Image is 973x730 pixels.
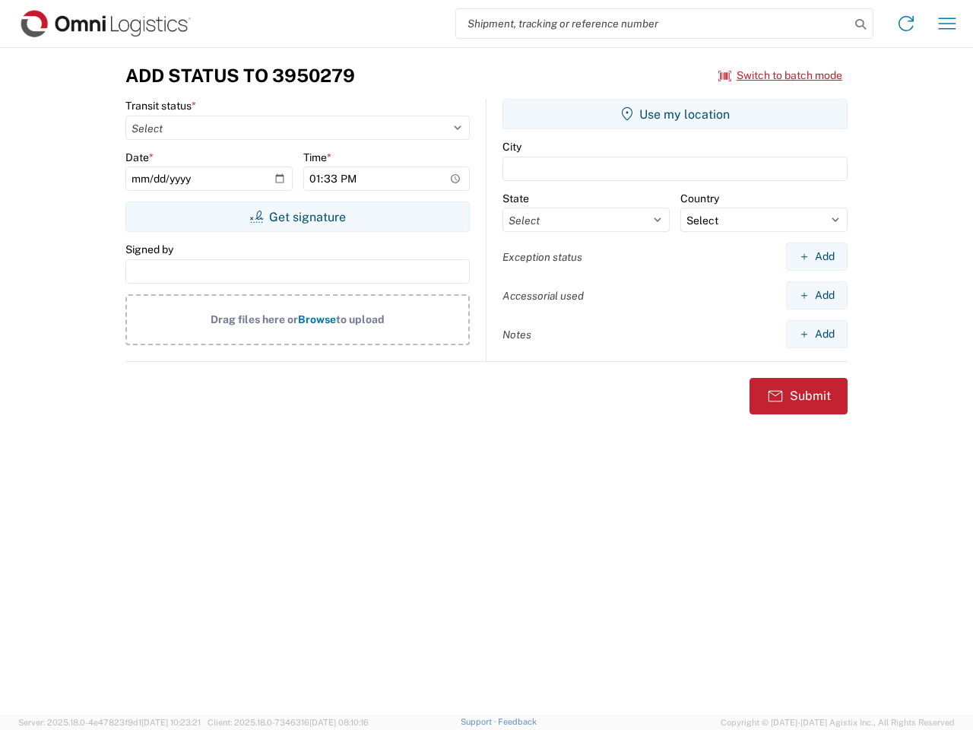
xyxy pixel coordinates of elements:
[718,63,842,88] button: Switch to batch mode
[141,718,201,727] span: [DATE] 10:23:21
[456,9,850,38] input: Shipment, tracking or reference number
[298,313,336,325] span: Browse
[502,328,531,341] label: Notes
[786,243,848,271] button: Add
[750,378,848,414] button: Submit
[336,313,385,325] span: to upload
[502,192,529,205] label: State
[498,717,537,726] a: Feedback
[786,281,848,309] button: Add
[502,289,584,303] label: Accessorial used
[125,99,196,113] label: Transit status
[18,718,201,727] span: Server: 2025.18.0-4e47823f9d1
[502,250,582,264] label: Exception status
[461,717,499,726] a: Support
[303,151,331,164] label: Time
[309,718,369,727] span: [DATE] 08:10:16
[125,202,470,232] button: Get signature
[208,718,369,727] span: Client: 2025.18.0-7346316
[502,99,848,129] button: Use my location
[721,716,955,729] span: Copyright © [DATE]-[DATE] Agistix Inc., All Rights Reserved
[680,192,719,205] label: Country
[211,313,298,325] span: Drag files here or
[502,140,521,154] label: City
[125,65,355,87] h3: Add Status to 3950279
[786,320,848,348] button: Add
[125,151,154,164] label: Date
[125,243,173,256] label: Signed by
